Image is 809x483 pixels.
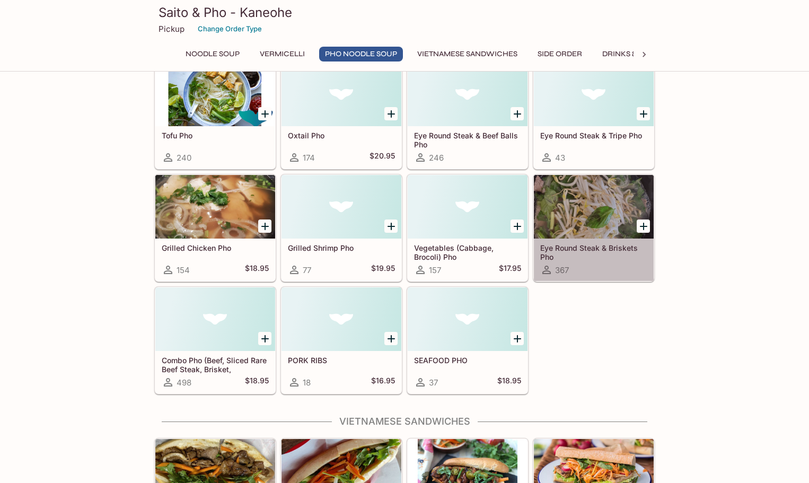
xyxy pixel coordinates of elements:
button: Vietnamese Sandwiches [411,47,523,62]
button: Add Eye Round Steak & Briskets Pho [637,219,650,233]
button: Change Order Type [193,21,267,37]
a: Tofu Pho240 [155,62,276,169]
div: Eye Round Steak & Beef Balls Pho [408,63,527,126]
button: Drinks & Desserts [596,47,681,62]
button: Add Grilled Chicken Pho [258,219,271,233]
div: Tofu Pho [155,63,275,126]
div: Eye Round Steak & Tripe Pho [534,63,654,126]
h5: SEAFOOD PHO [414,356,521,365]
span: 154 [177,265,190,275]
h5: Vegetables (Cabbage, Brocoli) Pho [414,243,521,261]
button: Side Order [532,47,588,62]
a: Eye Round Steak & Tripe Pho43 [533,62,654,169]
h5: $19.95 [371,264,395,276]
h5: PORK RIBS [288,356,395,365]
a: Eye Round Steak & Briskets Pho367 [533,174,654,282]
button: Pho Noodle Soup [319,47,403,62]
div: Eye Round Steak & Briskets Pho [534,175,654,239]
div: Grilled Chicken Pho [155,175,275,239]
a: Oxtail Pho174$20.95 [281,62,402,169]
span: 246 [429,153,444,163]
h5: $16.95 [371,376,395,389]
h5: $18.95 [497,376,521,389]
button: Add PORK RIBS [384,332,398,345]
div: SEAFOOD PHO [408,287,527,351]
span: 498 [177,377,191,388]
h5: $18.95 [245,264,269,276]
span: 157 [429,265,441,275]
h4: Vietnamese Sandwiches [154,416,655,427]
h5: $20.95 [370,151,395,164]
p: Pickup [159,24,184,34]
h5: Eye Round Steak & Beef Balls Pho [414,131,521,148]
h5: Eye Round Steak & Tripe Pho [540,131,647,140]
button: Noodle Soup [180,47,245,62]
h5: $17.95 [499,264,521,276]
h5: $18.95 [245,376,269,389]
span: 174 [303,153,315,163]
a: SEAFOOD PHO37$18.95 [407,287,528,394]
h5: Tofu Pho [162,131,269,140]
div: Combo Pho (Beef, Sliced Rare Beef Steak, Brisket, Meatballs, Tripe and Tendon) [155,287,275,351]
div: PORK RIBS [282,287,401,351]
h5: Eye Round Steak & Briskets Pho [540,243,647,261]
div: Oxtail Pho [282,63,401,126]
button: Add Vegetables (Cabbage, Brocoli) Pho [511,219,524,233]
span: 77 [303,265,311,275]
h3: Saito & Pho - Kaneohe [159,4,650,21]
button: Add SEAFOOD PHO [511,332,524,345]
a: Combo Pho (Beef, Sliced Rare Beef Steak, Brisket, Meatballs, Tripe and Tendon)498$18.95 [155,287,276,394]
button: Add Eye Round Steak & Tripe Pho [637,107,650,120]
span: 18 [303,377,311,388]
div: Grilled Shrimp Pho [282,175,401,239]
h5: Combo Pho (Beef, Sliced Rare Beef Steak, Brisket, Meatballs, Tripe and Tendon) [162,356,269,373]
button: Add Grilled Shrimp Pho [384,219,398,233]
div: Vegetables (Cabbage, Brocoli) Pho [408,175,527,239]
h5: Grilled Shrimp Pho [288,243,395,252]
button: Add Oxtail Pho [384,107,398,120]
span: 37 [429,377,438,388]
a: Vegetables (Cabbage, Brocoli) Pho157$17.95 [407,174,528,282]
a: Grilled Chicken Pho154$18.95 [155,174,276,282]
a: Grilled Shrimp Pho77$19.95 [281,174,402,282]
span: 240 [177,153,191,163]
span: 43 [555,153,565,163]
h5: Oxtail Pho [288,131,395,140]
span: 367 [555,265,569,275]
a: PORK RIBS18$16.95 [281,287,402,394]
button: Add Combo Pho (Beef, Sliced Rare Beef Steak, Brisket, Meatballs, Tripe and Tendon) [258,332,271,345]
button: Add Tofu Pho [258,107,271,120]
h5: Grilled Chicken Pho [162,243,269,252]
button: Vermicelli [254,47,311,62]
button: Add Eye Round Steak & Beef Balls Pho [511,107,524,120]
a: Eye Round Steak & Beef Balls Pho246 [407,62,528,169]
